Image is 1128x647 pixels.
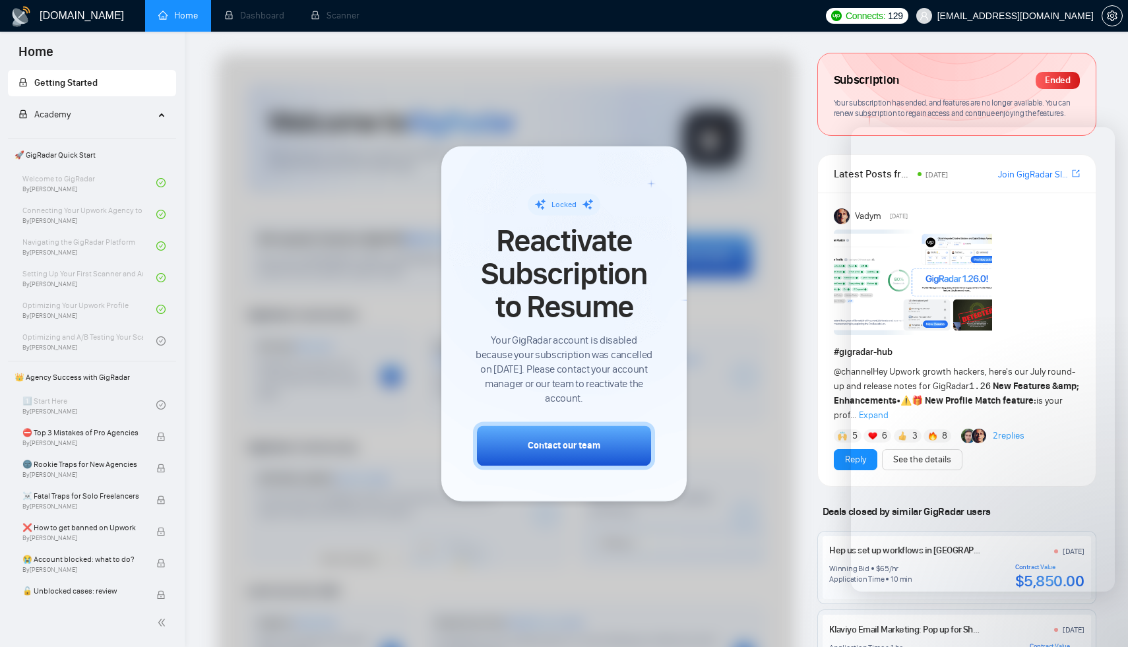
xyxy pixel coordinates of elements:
[834,208,850,224] img: Vadym
[22,426,143,439] span: ⛔ Top 3 Mistakes of Pro Agencies
[834,366,1080,421] span: Hey Upwork growth hackers, here's our July round-up and release notes for GigRadar • is your prof...
[817,500,996,523] span: Deals closed by similar GigRadar users
[829,574,884,584] div: Application Time
[9,364,175,390] span: 👑 Agency Success with GigRadar
[834,98,1071,119] span: Your subscription has ended, and features are no longer available. You can renew subscription to ...
[22,471,143,479] span: By [PERSON_NAME]
[846,9,885,23] span: Connects:
[834,166,914,182] span: Latest Posts from the GigRadar Community
[845,452,866,467] a: Reply
[22,458,143,471] span: 🌚 Rookie Traps for New Agencies
[888,9,902,23] span: 129
[34,77,98,88] span: Getting Started
[473,333,655,406] span: Your GigRadar account is disabled because your subscription was cancelled on [DATE]. Please conta...
[22,534,143,542] span: By [PERSON_NAME]
[1102,11,1122,21] span: setting
[11,6,32,27] img: logo
[22,566,143,574] span: By [PERSON_NAME]
[528,439,600,452] div: Contact our team
[829,545,1100,556] a: Hep us set up workflows in [GEOGRAPHIC_DATA] (service and sales hub)
[834,230,992,335] img: F09AC4U7ATU-image.png
[22,503,143,510] span: By [PERSON_NAME]
[18,78,28,87] span: lock
[1102,5,1123,26] button: setting
[22,598,143,605] span: By [PERSON_NAME]
[156,273,166,282] span: check-circle
[1036,72,1080,89] div: Ended
[834,381,1080,406] strong: New Features &amp; Enhancements
[829,563,869,574] div: Winning Bid
[156,178,166,187] span: check-circle
[156,432,166,441] span: lock
[829,624,1037,635] a: Klaviyo Email Marketing: Pop up for Shopify Brand - AOF
[834,69,899,92] span: Subscription
[34,109,71,120] span: Academy
[156,495,166,505] span: lock
[18,109,71,120] span: Academy
[158,10,198,21] a: homeHome
[156,241,166,251] span: check-circle
[156,559,166,568] span: lock
[22,439,143,447] span: By [PERSON_NAME]
[834,449,877,470] button: Reply
[22,553,143,566] span: 😭 Account blocked: what to do?
[156,464,166,473] span: lock
[157,616,170,629] span: double-left
[473,421,655,470] button: Contact our team
[1083,602,1115,634] iframe: Intercom live chat
[1063,625,1084,635] div: [DATE]
[9,142,175,168] span: 🚀 GigRadar Quick Start
[551,200,577,209] span: Locked
[156,400,166,410] span: check-circle
[8,70,176,96] li: Getting Started
[1102,11,1123,21] a: setting
[156,305,166,314] span: check-circle
[838,431,847,441] img: 🙌
[156,210,166,219] span: check-circle
[156,527,166,536] span: lock
[834,366,873,377] span: @channel
[22,489,143,503] span: ☠️ Fatal Traps for Solo Freelancers
[851,127,1115,592] iframe: Intercom live chat
[22,584,143,598] span: 🔓 Unblocked cases: review
[156,336,166,346] span: check-circle
[22,521,143,534] span: ❌ How to get banned on Upwork
[920,11,929,20] span: user
[831,11,842,21] img: upwork-logo.png
[834,345,1080,359] h1: # gigradar-hub
[473,224,655,324] span: Reactivate Subscription to Resume
[156,590,166,600] span: lock
[8,42,64,70] span: Home
[18,109,28,119] span: lock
